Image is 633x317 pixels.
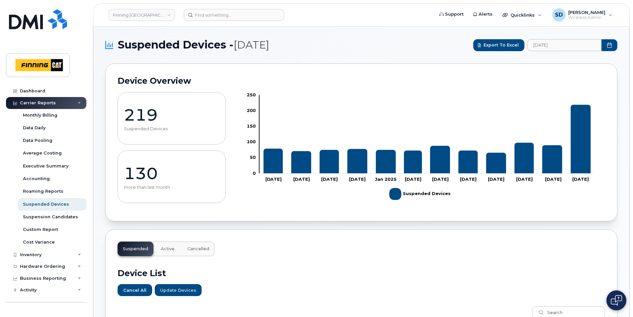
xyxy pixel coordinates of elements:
[545,176,562,182] tspan: [DATE]
[473,39,524,51] button: Export to Excel
[247,123,256,129] tspan: 150
[124,105,220,125] p: 219
[124,163,220,183] p: 130
[527,39,601,51] input: archived_billing_data
[161,246,175,252] span: Active
[321,176,338,182] tspan: [DATE]
[247,92,256,97] tspan: 250
[349,176,366,182] tspan: [DATE]
[484,42,519,48] span: Export to Excel
[294,176,310,182] tspan: [DATE]
[118,76,605,86] h2: Device Overview
[124,185,220,190] p: more than last month
[250,155,256,160] tspan: 50
[123,287,146,293] span: Cancel All
[118,268,605,278] h2: Device List
[375,176,397,182] tspan: Jan 2025
[155,284,202,296] button: Update Devices
[160,287,196,293] span: Update Devices
[611,295,622,306] img: Open chat
[118,39,269,52] span: Suspended Devices -
[516,176,533,182] tspan: [DATE]
[432,176,449,182] tspan: [DATE]
[265,176,282,182] tspan: [DATE]
[573,176,589,182] tspan: [DATE]
[253,170,256,176] tspan: 0
[247,92,595,203] g: Chart
[187,246,209,252] span: Cancelled
[488,176,504,182] tspan: [DATE]
[247,108,256,113] tspan: 200
[390,185,451,203] g: Suspended Devices
[601,39,617,51] button: Choose Date
[460,176,477,182] tspan: [DATE]
[233,39,269,51] span: [DATE]
[390,185,451,203] g: Legend
[124,126,220,132] p: Suspended Devices
[247,139,256,144] tspan: 100
[263,105,591,173] g: Suspended Devices
[405,176,422,182] tspan: [DATE]
[118,284,152,296] button: Cancel All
